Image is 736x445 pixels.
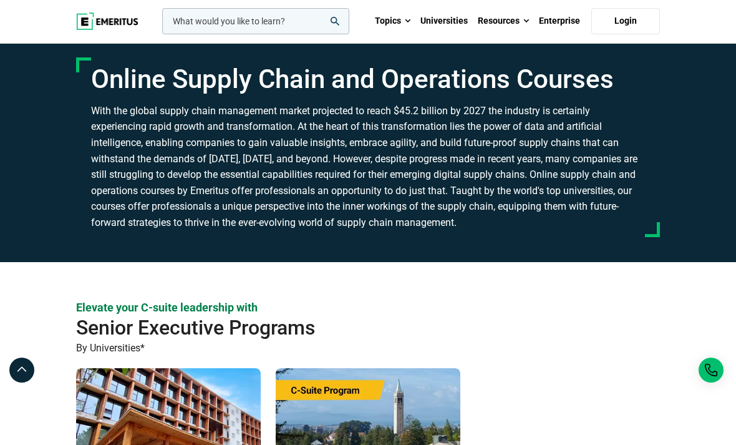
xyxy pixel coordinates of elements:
h2: Senior Executive Programs [76,315,601,340]
a: Login [591,8,660,34]
p: By Universities* [76,340,660,356]
h3: With the global supply chain management market projected to reach $45.2 billion by 2027 the indus... [91,103,645,231]
p: Elevate your C-suite leadership with [76,300,660,315]
input: woocommerce-product-search-field-0 [162,8,349,34]
h1: Online Supply Chain and Operations Courses [91,64,645,95]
